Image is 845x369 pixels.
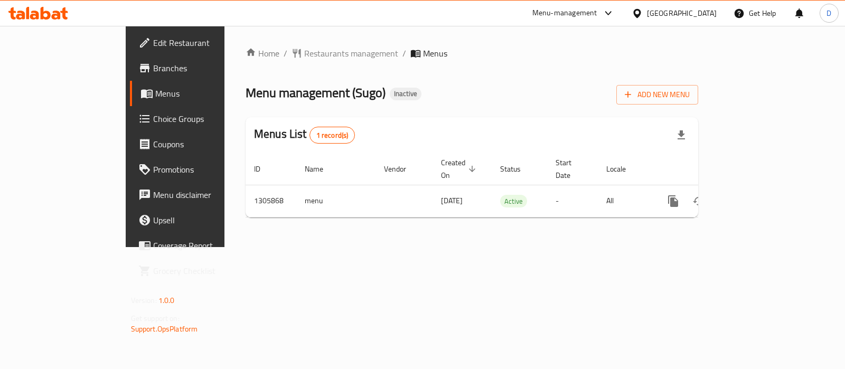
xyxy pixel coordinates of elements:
[153,36,258,49] span: Edit Restaurant
[153,138,258,150] span: Coupons
[153,264,258,277] span: Grocery Checklist
[606,163,640,175] span: Locale
[309,127,355,144] div: Total records count
[131,294,157,307] span: Version:
[556,156,585,182] span: Start Date
[686,188,711,214] button: Change Status
[130,258,267,283] a: Grocery Checklist
[827,7,831,19] span: D
[158,294,175,307] span: 1.0.0
[153,214,258,226] span: Upsell
[423,47,447,60] span: Menus
[390,89,421,98] span: Inactive
[130,157,267,182] a: Promotions
[305,163,337,175] span: Name
[246,153,771,217] table: enhanced table
[131,311,180,325] span: Get support on:
[296,185,375,217] td: menu
[153,62,258,74] span: Branches
[153,188,258,201] span: Menu disclaimer
[131,322,198,336] a: Support.OpsPlatform
[130,233,267,258] a: Coverage Report
[155,87,258,100] span: Menus
[310,130,355,140] span: 1 record(s)
[153,239,258,252] span: Coverage Report
[402,47,406,60] li: /
[130,55,267,81] a: Branches
[304,47,398,60] span: Restaurants management
[130,106,267,131] a: Choice Groups
[652,153,771,185] th: Actions
[384,163,420,175] span: Vendor
[647,7,717,19] div: [GEOGRAPHIC_DATA]
[292,47,398,60] a: Restaurants management
[246,185,296,217] td: 1305868
[130,81,267,106] a: Menus
[153,112,258,125] span: Choice Groups
[598,185,652,217] td: All
[254,126,355,144] h2: Menus List
[153,163,258,176] span: Promotions
[669,122,694,148] div: Export file
[130,182,267,207] a: Menu disclaimer
[254,163,274,175] span: ID
[547,185,598,217] td: -
[390,88,421,100] div: Inactive
[441,194,463,207] span: [DATE]
[625,88,690,101] span: Add New Menu
[441,156,479,182] span: Created On
[500,163,534,175] span: Status
[500,195,527,207] span: Active
[284,47,287,60] li: /
[661,188,686,214] button: more
[130,207,267,233] a: Upsell
[532,7,597,20] div: Menu-management
[130,131,267,157] a: Coupons
[246,47,698,60] nav: breadcrumb
[616,85,698,105] button: Add New Menu
[246,81,386,105] span: Menu management ( Sugo )
[130,30,267,55] a: Edit Restaurant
